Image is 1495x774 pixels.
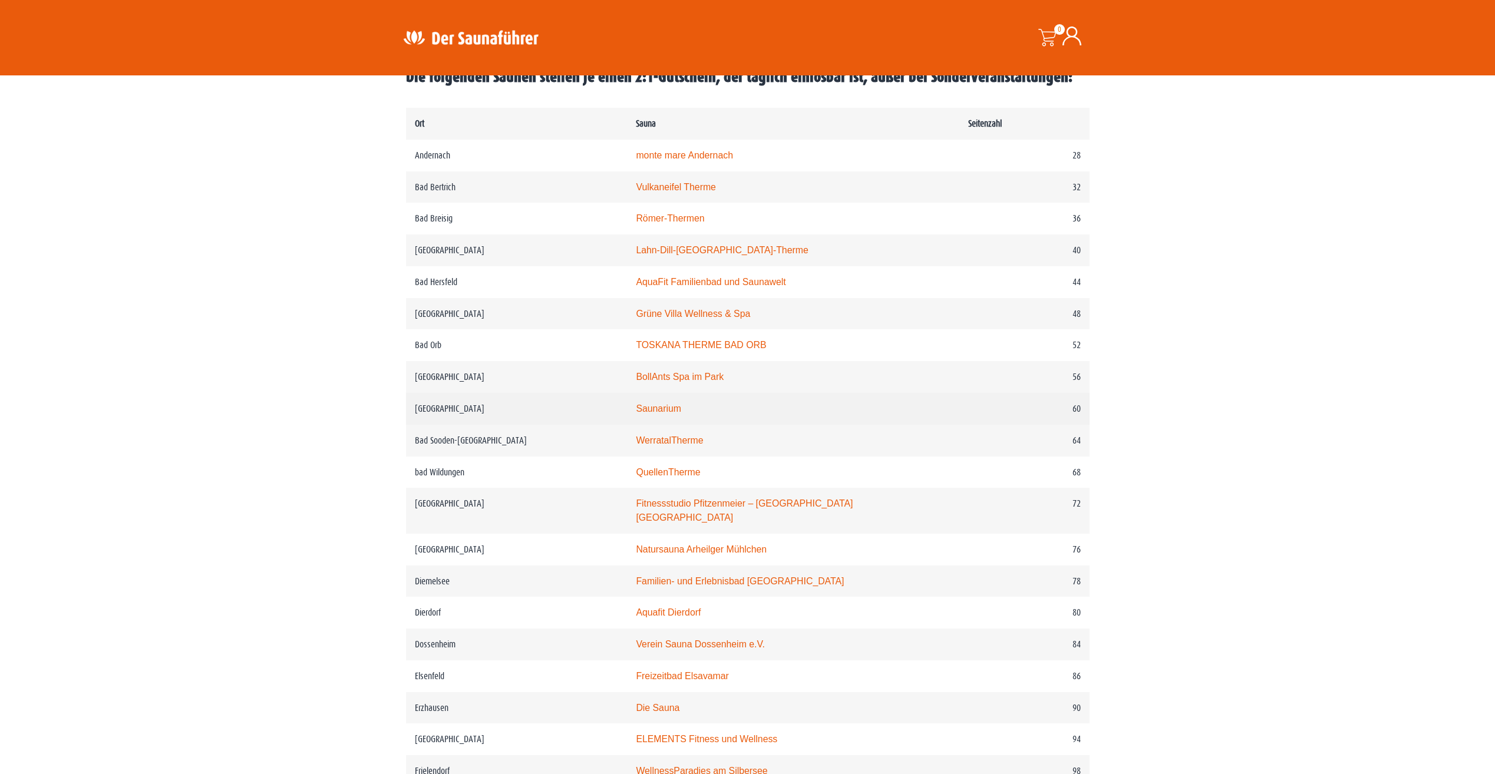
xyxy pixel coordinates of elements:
[406,266,628,298] td: Bad Hersfeld
[406,692,628,724] td: Erzhausen
[406,488,628,534] td: [GEOGRAPHIC_DATA]
[415,118,424,128] strong: Ort
[959,298,1090,330] td: 48
[959,629,1090,660] td: 84
[636,340,766,350] a: TOSKANA THERME BAD ORB
[636,403,681,414] a: Saunarium
[959,565,1090,597] td: 78
[959,361,1090,393] td: 56
[636,150,733,160] a: monte mare Andernach
[406,393,628,425] td: [GEOGRAPHIC_DATA]
[959,597,1090,629] td: 80
[968,118,1002,128] strong: Seitenzahl
[959,457,1090,488] td: 68
[959,425,1090,457] td: 64
[959,488,1090,534] td: 72
[406,629,628,660] td: Dossenheim
[406,425,628,457] td: Bad Sooden-[GEOGRAPHIC_DATA]
[959,266,1090,298] td: 44
[636,372,724,382] a: BollAnts Spa im Park
[636,118,656,128] strong: Sauna
[406,565,628,597] td: Diemelsee
[959,393,1090,425] td: 60
[959,723,1090,755] td: 94
[959,660,1090,692] td: 86
[406,457,628,488] td: bad Wildungen
[406,723,628,755] td: [GEOGRAPHIC_DATA]
[636,182,716,192] a: Vulkaneifel Therme
[1054,24,1065,35] span: 0
[959,692,1090,724] td: 90
[636,498,853,522] a: Fitnessstudio Pfitzenmeier – [GEOGRAPHIC_DATA] [GEOGRAPHIC_DATA]
[406,597,628,629] td: Dierdorf
[636,607,701,617] a: Aquafit Dierdorf
[406,68,1072,85] span: Die folgenden Saunen stellen je einen 2:1-Gutschein, der täglich einlösbar ist, außer bei Sonderv...
[959,534,1090,565] td: 76
[406,234,628,266] td: [GEOGRAPHIC_DATA]
[406,660,628,692] td: Elsenfeld
[636,544,767,554] a: Natursauna Arheilger Mühlchen
[406,329,628,361] td: Bad Orb
[959,203,1090,234] td: 36
[406,534,628,565] td: [GEOGRAPHIC_DATA]
[636,213,704,223] a: Römer-Thermen
[636,467,700,477] a: QuellenTherme
[959,171,1090,203] td: 32
[636,245,808,255] a: Lahn-Dill-[GEOGRAPHIC_DATA]-Therme
[959,140,1090,171] td: 28
[406,361,628,393] td: [GEOGRAPHIC_DATA]
[636,639,765,649] a: Verein Sauna Dossenheim e.V.
[406,298,628,330] td: [GEOGRAPHIC_DATA]
[636,435,703,445] a: WerratalTherme
[406,140,628,171] td: Andernach
[636,309,750,319] a: Grüne Villa Wellness & Spa
[959,234,1090,266] td: 40
[406,203,628,234] td: Bad Breisig
[636,703,679,713] a: Die Sauna
[636,277,786,287] a: AquaFit Familienbad und Saunawelt
[636,576,844,586] a: Familien- und Erlebnisbad [GEOGRAPHIC_DATA]
[406,171,628,203] td: Bad Bertrich
[959,329,1090,361] td: 52
[636,671,728,681] a: Freizeitbad Elsavamar
[636,734,777,744] a: ELEMENTS Fitness und Wellness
